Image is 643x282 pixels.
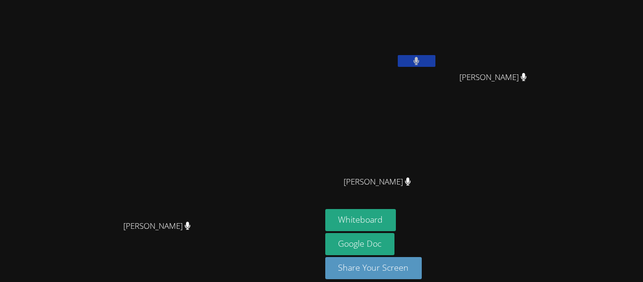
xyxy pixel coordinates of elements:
[325,209,396,231] button: Whiteboard
[459,71,527,84] span: [PERSON_NAME]
[123,219,191,233] span: [PERSON_NAME]
[325,257,422,279] button: Share Your Screen
[325,233,395,255] a: Google Doc
[344,175,411,189] span: [PERSON_NAME]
